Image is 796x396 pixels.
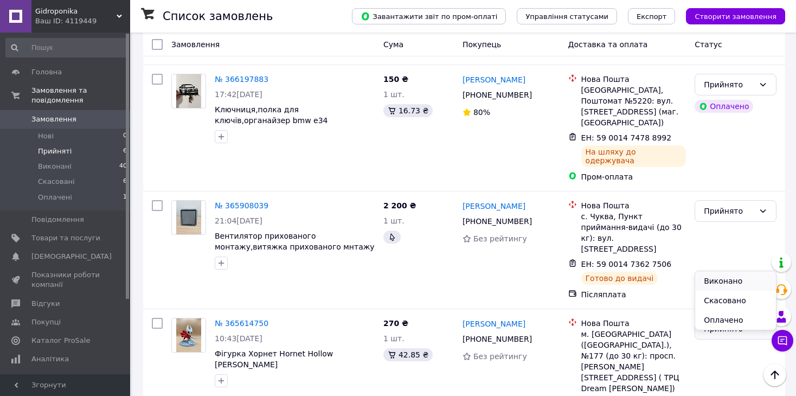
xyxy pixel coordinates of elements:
div: Пром-оплата [581,171,686,182]
span: 2 200 ₴ [383,201,416,210]
span: Скасовані [38,177,75,187]
span: Управління сайтом [31,373,100,392]
span: Експорт [637,12,667,21]
span: 10:43[DATE] [215,334,262,343]
span: Управління статусами [525,12,608,21]
span: Виконані [38,162,72,171]
button: Управління статусами [517,8,617,24]
span: 0 [123,131,127,141]
div: 42.85 ₴ [383,348,433,361]
a: Фото товару [171,318,206,353]
span: Cума [383,40,403,49]
a: Фігурка Хорнет Hornet Hollow [PERSON_NAME] [215,349,333,369]
a: Фото товару [171,74,206,108]
button: Наверх [763,363,786,386]
div: [PHONE_NUMBER] [460,87,534,103]
li: Оплачено [695,310,776,330]
a: [PERSON_NAME] [463,318,525,329]
span: 1 шт. [383,216,405,225]
span: Нові [38,131,54,141]
span: Без рейтингу [473,352,527,361]
span: 150 ₴ [383,75,408,84]
li: Скасовано [695,291,776,310]
span: Прийняті [38,146,72,156]
a: [PERSON_NAME] [463,201,525,212]
span: [DEMOGRAPHIC_DATA] [31,252,112,261]
button: Завантажити звіт по пром-оплаті [352,8,506,24]
span: 1 шт. [383,334,405,343]
span: Замовлення [171,40,220,49]
a: № 365908039 [215,201,268,210]
img: Фото товару [176,74,202,108]
span: 21:04[DATE] [215,216,262,225]
a: Вентилятор прихованого монтажу,витяжка прихованого мнтажу [215,232,375,251]
span: 1 шт. [383,90,405,99]
span: 6 [123,177,127,187]
div: Ваш ID: 4119449 [35,16,130,26]
span: Покупець [463,40,501,49]
span: Відгуки [31,299,60,309]
button: Експорт [628,8,676,24]
span: Доставка та оплата [568,40,648,49]
div: Нова Пошта [581,74,686,85]
span: Товари та послуги [31,233,100,243]
img: Фото товару [176,201,202,234]
span: Статус [695,40,722,49]
button: Створити замовлення [686,8,785,24]
div: На шляху до одержувача [581,145,686,167]
span: Повідомлення [31,215,84,225]
span: 270 ₴ [383,319,408,328]
span: 17:42[DATE] [215,90,262,99]
span: Оплачені [38,193,72,202]
span: Покупці [31,317,61,327]
a: № 365614750 [215,319,268,328]
span: ЕН: 59 0014 7362 7506 [581,260,672,269]
li: Виконано [695,271,776,291]
span: 6 [123,146,127,156]
div: Нова Пошта [581,318,686,329]
span: Показники роботи компанії [31,270,100,290]
div: [PHONE_NUMBER] [460,214,534,229]
div: Післяплата [581,289,686,300]
div: Оплачено [695,100,753,113]
div: Готово до видачі [581,272,658,285]
a: Фото товару [171,200,206,235]
span: Створити замовлення [695,12,776,21]
div: [GEOGRAPHIC_DATA], Поштомат №5220: вул. [STREET_ADDRESS] (маг. [GEOGRAPHIC_DATA]) [581,85,686,128]
div: 16.73 ₴ [383,104,433,117]
a: Ключниця,полка для ключів,органайзер bmw e34 [215,105,328,125]
input: Пошук [5,38,128,58]
div: с. Чуква, Пункт приймання-видачі (до 30 кг): вул. [STREET_ADDRESS] [581,211,686,254]
a: [PERSON_NAME] [463,74,525,85]
button: Чат з покупцем [772,330,793,352]
span: Каталог ProSale [31,336,90,346]
div: [PHONE_NUMBER] [460,331,534,347]
span: Без рейтингу [473,234,527,243]
span: 40 [119,162,127,171]
a: № 366197883 [215,75,268,84]
span: 1 [123,193,127,202]
span: Головна [31,67,62,77]
span: Аналітика [31,354,69,364]
img: Фото товару [176,318,202,352]
div: Прийнято [704,205,754,217]
a: Створити замовлення [675,11,785,20]
div: м. [GEOGRAPHIC_DATA] ([GEOGRAPHIC_DATA].), №177 (до 30 кг): просп. [PERSON_NAME][STREET_ADDRESS] ... [581,329,686,394]
h1: Список замовлень [163,10,273,23]
span: Замовлення [31,114,76,124]
div: Прийнято [704,79,754,91]
span: Завантажити звіт по пром-оплаті [361,11,497,21]
span: 80% [473,108,490,117]
span: Замовлення та повідомлення [31,86,130,105]
span: Gidroponika [35,7,117,16]
span: ЕН: 59 0014 7478 8992 [581,133,672,142]
div: Нова Пошта [581,200,686,211]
